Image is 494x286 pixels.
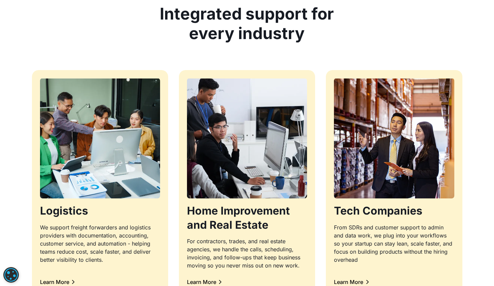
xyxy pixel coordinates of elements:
img: 4 people in front of the computer [40,78,160,198]
div: From SDRs and customer support to admin and data work, we plug into your workflows so your startu... [334,223,454,264]
h3: Home Improvement and Real Estate [187,204,307,232]
iframe: Chat Widget [460,254,494,286]
img: three people in front of the computer [187,78,307,198]
div: Learn More [40,279,69,285]
div: We support freight forwarders and logistics providers with documentation, accounting, customer se... [40,223,160,264]
div: Learn More [187,279,216,285]
h3: Tech Companies [334,204,454,218]
div: Integrated support for every industry [154,4,339,43]
img: two person in corporate suit doing inventory [334,78,454,198]
div: Learn More [334,279,363,285]
h3: Logistics [40,204,160,218]
div: For contractors, trades, and real estate agencies, we handle the calls, scheduling, invoicing, an... [187,237,307,269]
